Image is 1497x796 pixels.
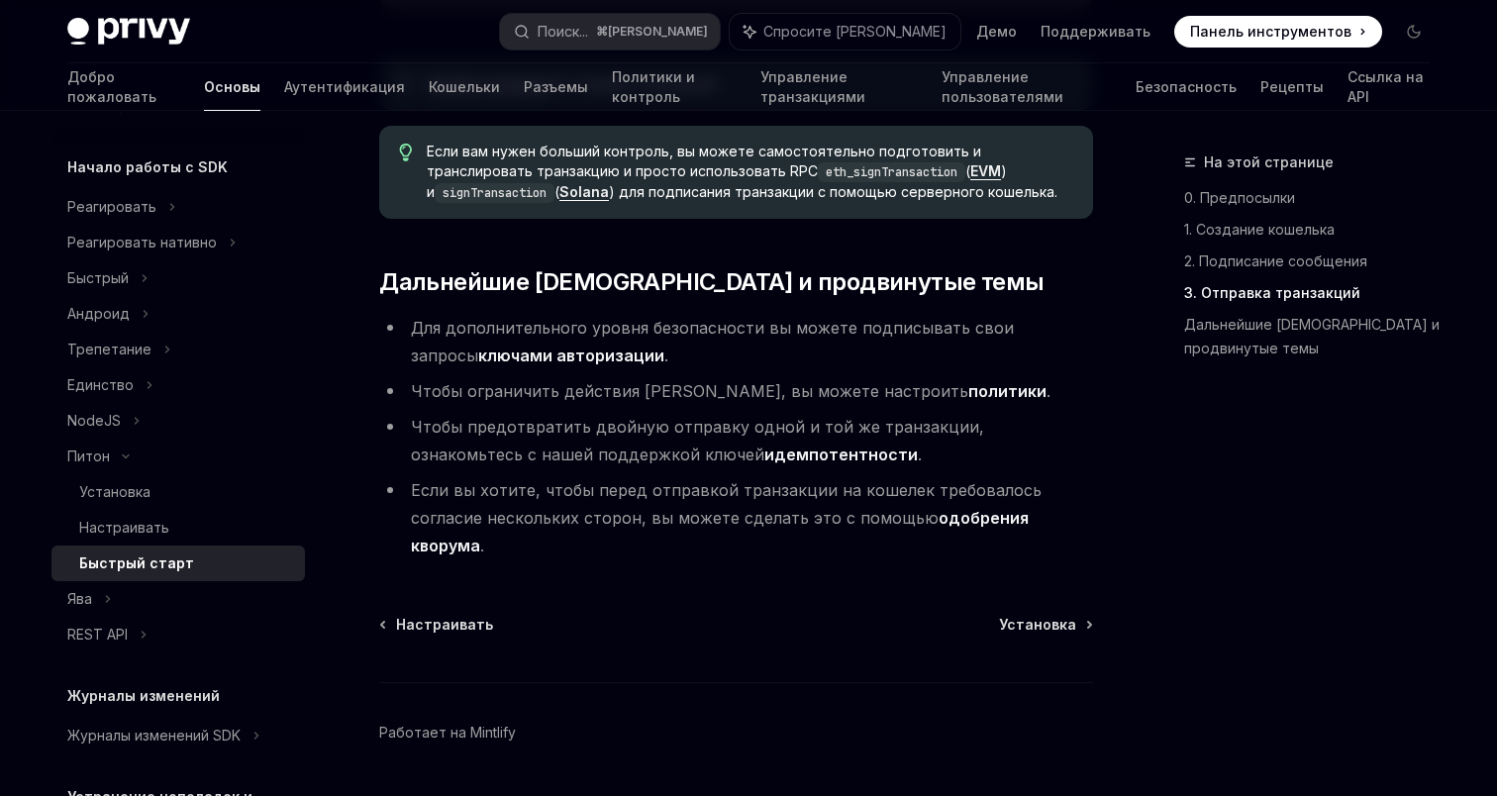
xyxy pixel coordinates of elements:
[51,474,305,510] a: Установка
[524,78,588,95] font: Разъемы
[1398,16,1430,48] button: Включить темный режим
[67,63,180,111] a: Добро пожаловать
[999,615,1091,635] a: Установка
[609,183,1057,200] font: ) для подписания транзакции с помощью серверного кошелька.
[559,183,609,201] a: Solana
[67,626,128,643] font: REST API
[538,23,588,40] font: Поиск...
[1184,284,1360,301] font: 3. Отправка транзакций
[1190,23,1351,40] font: Панель инструментов
[67,376,134,393] font: Единство
[381,615,493,635] a: Настраивать
[411,381,968,401] font: Чтобы ограничить действия [PERSON_NAME], вы можете настроить
[79,483,150,500] font: Установка
[411,417,984,464] font: Чтобы предотвратить двойную отправку одной и той же транзакции, ознакомьтесь с нашей поддержкой к...
[968,381,1047,401] font: политики
[1184,182,1446,214] a: 0. Предпосылки
[1041,23,1150,40] font: Поддерживать
[411,318,1014,365] font: Для дополнительного уровня безопасности вы можете подписывать свои запросы
[612,68,695,105] font: Политики и контроль
[596,24,608,39] font: ⌘
[204,78,260,95] font: Основы
[1347,63,1430,111] a: Ссылка на API
[51,546,305,581] a: Быстрый старт
[67,198,156,215] font: Реагировать
[284,63,405,111] a: Аутентификация
[67,341,151,357] font: Трепетание
[760,68,865,105] font: Управление транзакциями
[1041,22,1150,42] a: Поддерживать
[67,305,130,322] font: Андроид
[976,23,1017,40] font: Демо
[67,234,217,250] font: Реагировать нативно
[1047,381,1050,401] font: .
[79,554,194,571] font: Быстрый старт
[970,162,1001,179] font: EVM
[1174,16,1382,48] a: Панель инструментов
[67,687,220,704] font: Журналы изменений
[965,162,970,179] font: (
[1184,246,1446,277] a: 2. Подписание сообщения
[1184,277,1446,309] a: 3. Отправка транзакций
[1136,78,1237,95] font: Безопасность
[411,480,1042,528] font: Если вы хотите, чтобы перед отправкой транзакции на кошелек требовалось согласие нескольких сторо...
[1184,252,1367,269] font: 2. Подписание сообщения
[763,23,947,40] font: Спросите [PERSON_NAME]
[379,723,516,743] a: Работает на Mintlify
[51,510,305,546] a: Настраивать
[942,63,1113,111] a: Управление пользователями
[427,143,981,179] font: Если вам нужен больший контроль, вы можете самостоятельно подготовить и транслировать транзакцию ...
[1204,153,1334,170] font: На этой странице
[67,18,190,46] img: темный логотип
[1184,316,1440,356] font: Дальнейшие [DEMOGRAPHIC_DATA] и продвинутые темы
[970,162,1001,180] a: EVM
[559,183,609,200] font: Solana
[67,448,110,464] font: Питон
[608,24,708,39] font: [PERSON_NAME]
[554,183,559,200] font: (
[204,63,260,111] a: Основы
[1184,221,1335,238] font: 1. Создание кошелька
[760,63,918,111] a: Управление транзакциями
[500,14,720,50] button: Поиск...⌘[PERSON_NAME]
[67,269,129,286] font: Быстрый
[435,183,554,203] code: signTransaction
[730,14,960,50] button: Спросите [PERSON_NAME]
[1260,78,1324,95] font: Рецепты
[764,445,918,464] font: идемпотентности
[968,381,1047,402] a: политики
[67,412,121,429] font: NodeJS
[67,590,92,607] font: Ява
[1184,214,1446,246] a: 1. Создание кошелька
[396,616,493,633] font: Настраивать
[664,346,668,365] font: .
[429,78,500,95] font: Кошельки
[1347,68,1424,105] font: Ссылка на API
[67,158,228,175] font: Начало работы с SDK
[1184,189,1295,206] font: 0. Предпосылки
[764,445,918,465] a: идемпотентности
[79,519,169,536] font: Настраивать
[942,68,1063,105] font: Управление пользователями
[524,63,588,111] a: Разъемы
[478,346,664,365] font: ключами авторизации
[1136,63,1237,111] a: Безопасность
[379,267,1044,296] font: Дальнейшие [DEMOGRAPHIC_DATA] и продвинутые темы
[478,346,664,366] a: ключами авторизации
[284,78,405,95] font: Аутентификация
[818,162,965,182] code: eth_signTransaction
[1184,309,1446,364] a: Дальнейшие [DEMOGRAPHIC_DATA] и продвинутые темы
[999,616,1076,633] font: Установка
[67,68,156,105] font: Добро пожаловать
[67,727,241,744] font: Журналы изменений SDK
[918,445,922,464] font: .
[976,22,1017,42] a: Демо
[379,724,516,741] font: Работает на Mintlify
[429,63,500,111] a: Кошельки
[1260,63,1324,111] a: Рецепты
[612,63,737,111] a: Политики и контроль
[399,144,413,161] svg: Кончик
[480,536,484,555] font: .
